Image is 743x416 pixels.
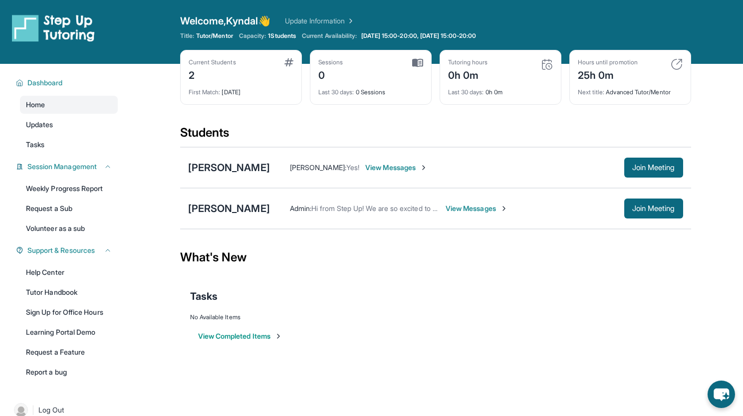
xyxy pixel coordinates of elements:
div: 0 Sessions [318,82,423,96]
span: View Messages [365,163,428,173]
span: Next title : [578,88,605,96]
img: Chevron-Right [420,164,428,172]
span: [DATE] 15:00-20:00, [DATE] 15:00-20:00 [361,32,477,40]
button: Join Meeting [624,199,683,218]
div: 0h 0m [448,82,553,96]
span: First Match : [189,88,221,96]
span: 1 Students [268,32,296,40]
span: Tasks [26,140,44,150]
div: [PERSON_NAME] [188,161,270,175]
a: Tasks [20,136,118,154]
span: Last 30 days : [318,88,354,96]
a: Weekly Progress Report [20,180,118,198]
div: Advanced Tutor/Mentor [578,82,683,96]
img: Chevron Right [345,16,355,26]
span: Updates [26,120,53,130]
span: Join Meeting [632,165,675,171]
a: Updates [20,116,118,134]
div: What's New [180,235,691,279]
div: Current Students [189,58,236,66]
span: Tasks [190,289,218,303]
a: Volunteer as a sub [20,219,118,237]
div: [DATE] [189,82,293,96]
span: Current Availability: [302,32,357,40]
button: Support & Resources [23,245,112,255]
div: Students [180,125,691,147]
span: View Messages [446,204,508,213]
a: Request a Feature [20,343,118,361]
a: Help Center [20,263,118,281]
span: Join Meeting [632,206,675,211]
a: Learning Portal Demo [20,323,118,341]
span: Title: [180,32,194,40]
a: Update Information [285,16,355,26]
span: Last 30 days : [448,88,484,96]
img: card [412,58,423,67]
span: Support & Resources [27,245,95,255]
button: Dashboard [23,78,112,88]
div: 0 [318,66,343,82]
div: 25h 0m [578,66,638,82]
span: Home [26,100,45,110]
div: [PERSON_NAME] [188,202,270,215]
div: No Available Items [190,313,681,321]
img: card [671,58,683,70]
span: Session Management [27,162,97,172]
a: Home [20,96,118,114]
div: Hours until promotion [578,58,638,66]
span: Admin : [290,204,311,212]
a: Tutor Handbook [20,283,118,301]
img: logo [12,14,95,42]
span: [PERSON_NAME] : [290,163,346,172]
span: Dashboard [27,78,63,88]
div: Sessions [318,58,343,66]
button: Session Management [23,162,112,172]
div: 2 [189,66,236,82]
button: chat-button [708,381,735,408]
button: Join Meeting [624,158,683,178]
button: View Completed Items [198,331,282,341]
a: Sign Up for Office Hours [20,303,118,321]
div: Tutoring hours [448,58,488,66]
span: Welcome, Kyndal 👋 [180,14,271,28]
div: 0h 0m [448,66,488,82]
a: Request a Sub [20,200,118,217]
span: Log Out [38,405,64,415]
img: card [541,58,553,70]
span: Capacity: [239,32,266,40]
span: Tutor/Mentor [196,32,233,40]
img: Chevron-Right [500,205,508,212]
span: | [32,404,34,416]
a: [DATE] 15:00-20:00, [DATE] 15:00-20:00 [359,32,479,40]
span: Yes! [346,163,359,172]
a: Report a bug [20,363,118,381]
img: card [284,58,293,66]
